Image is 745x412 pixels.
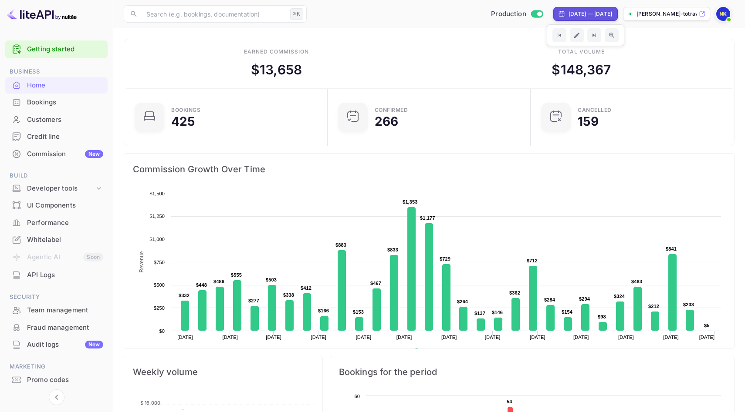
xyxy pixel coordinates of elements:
[552,28,566,42] button: Go to previous time period
[544,297,555,302] text: $284
[403,199,418,204] text: $1,353
[5,319,108,335] a: Fraud management
[5,146,108,162] a: CommissionNew
[440,256,450,261] text: $729
[171,107,200,113] div: Bookings
[5,362,108,372] span: Marketing
[27,323,103,333] div: Fraud management
[318,308,329,313] text: $166
[5,231,108,248] a: Whitelabel
[179,293,190,298] text: $332
[27,44,103,54] a: Getting started
[27,97,103,107] div: Bookings
[509,290,520,295] text: $362
[244,48,308,56] div: Earned commission
[614,294,625,299] text: $324
[422,348,444,354] text: Revenue
[311,335,326,340] text: [DATE]
[562,309,573,315] text: $154
[49,389,64,405] button: Collapse navigation
[704,323,710,328] text: $5
[5,372,108,389] div: Promo codes
[420,215,435,221] text: $1,177
[133,365,314,379] span: Weekly volume
[637,10,697,18] p: [PERSON_NAME]-totrave...
[5,77,108,93] a: Home
[301,285,312,291] text: $412
[85,150,103,158] div: New
[213,279,224,284] text: $486
[666,246,677,251] text: $841
[222,335,238,340] text: [DATE]
[149,237,165,242] text: $1,000
[492,310,503,315] text: $146
[5,214,108,231] a: Performance
[648,304,659,309] text: $212
[5,111,108,128] div: Customers
[5,67,108,77] span: Business
[27,201,103,211] div: UI Components
[251,60,302,80] div: $ 13,658
[196,282,207,288] text: $448
[177,335,193,340] text: [DATE]
[154,282,165,288] text: $500
[5,372,108,388] a: Promo codes
[5,181,108,196] div: Developer tools
[5,77,108,94] div: Home
[5,171,108,181] span: Build
[154,260,165,265] text: $750
[27,235,103,245] div: Whitelabel
[587,28,601,42] button: Go to next time period
[5,94,108,110] a: Bookings
[375,107,408,113] div: Confirmed
[488,9,546,19] div: Switch to Sandbox mode
[573,335,589,340] text: [DATE]
[141,5,287,23] input: Search (e.g. bookings, documentation)
[139,251,145,272] text: Revenue
[27,132,103,142] div: Credit line
[133,162,725,176] span: Commission Growth Over Time
[631,279,642,284] text: $483
[716,7,730,21] img: Nikolas Kampas
[171,115,195,127] div: 425
[159,328,165,334] text: $0
[283,292,294,298] text: $338
[5,197,108,213] a: UI Components
[85,341,103,348] div: New
[485,335,501,340] text: [DATE]
[5,146,108,163] div: CommissionNew
[266,335,281,340] text: [DATE]
[27,270,103,280] div: API Logs
[5,302,108,319] div: Team management
[578,115,598,127] div: 159
[5,292,108,302] span: Security
[579,296,590,301] text: $294
[149,214,165,219] text: $1,250
[27,184,95,194] div: Developer tools
[5,267,108,284] div: API Logs
[154,305,165,311] text: $250
[5,128,108,144] a: Credit line
[140,400,160,406] tspan: $ 16,000
[5,214,108,231] div: Performance
[663,335,679,340] text: [DATE]
[5,336,108,352] a: Audit logsNew
[552,60,611,80] div: $ 148,367
[527,258,538,263] text: $712
[27,375,103,385] div: Promo codes
[5,40,108,58] div: Getting started
[598,314,606,319] text: $98
[569,10,612,18] div: [DATE] — [DATE]
[5,302,108,318] a: Team management
[335,242,346,248] text: $883
[290,8,303,20] div: ⌘K
[387,247,398,252] text: $833
[149,191,165,196] text: $1,500
[530,335,545,340] text: [DATE]
[27,340,103,350] div: Audit logs
[699,335,715,340] text: [DATE]
[370,281,381,286] text: $467
[375,115,398,127] div: 266
[356,335,372,340] text: [DATE]
[578,107,612,113] div: CANCELLED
